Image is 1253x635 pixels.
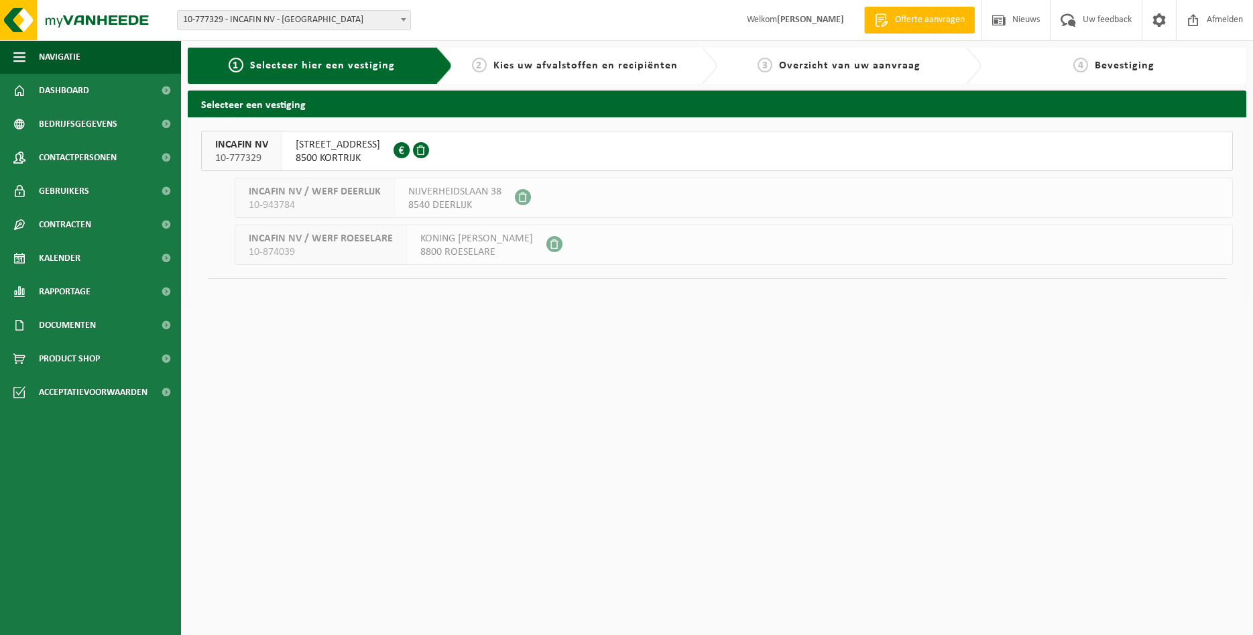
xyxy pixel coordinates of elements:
[177,10,411,30] span: 10-777329 - INCAFIN NV - KORTRIJK
[249,245,393,259] span: 10-874039
[1095,60,1154,71] span: Bevestiging
[249,198,381,212] span: 10-943784
[493,60,678,71] span: Kies uw afvalstoffen en recipiënten
[777,15,844,25] strong: [PERSON_NAME]
[39,241,80,275] span: Kalender
[39,107,117,141] span: Bedrijfsgegevens
[758,58,772,72] span: 3
[39,308,96,342] span: Documenten
[296,138,380,152] span: [STREET_ADDRESS]
[178,11,410,30] span: 10-777329 - INCAFIN NV - KORTRIJK
[249,185,381,198] span: INCAFIN NV / WERF DEERLIJK
[779,60,920,71] span: Overzicht van uw aanvraag
[864,7,975,34] a: Offerte aanvragen
[472,58,487,72] span: 2
[420,245,533,259] span: 8800 ROESELARE
[296,152,380,165] span: 8500 KORTRIJK
[39,141,117,174] span: Contactpersonen
[408,198,501,212] span: 8540 DEERLIJK
[250,60,395,71] span: Selecteer hier een vestiging
[229,58,243,72] span: 1
[188,91,1246,117] h2: Selecteer een vestiging
[39,275,91,308] span: Rapportage
[39,376,147,409] span: Acceptatievoorwaarden
[201,131,1233,171] button: INCAFIN NV 10-777329 [STREET_ADDRESS]8500 KORTRIJK
[39,342,100,376] span: Product Shop
[408,185,501,198] span: NIJVERHEIDSLAAN 38
[39,174,89,208] span: Gebruikers
[39,40,80,74] span: Navigatie
[892,13,968,27] span: Offerte aanvragen
[39,74,89,107] span: Dashboard
[249,232,393,245] span: INCAFIN NV / WERF ROESELARE
[1073,58,1088,72] span: 4
[215,138,268,152] span: INCAFIN NV
[420,232,533,245] span: KONING [PERSON_NAME]
[39,208,91,241] span: Contracten
[215,152,268,165] span: 10-777329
